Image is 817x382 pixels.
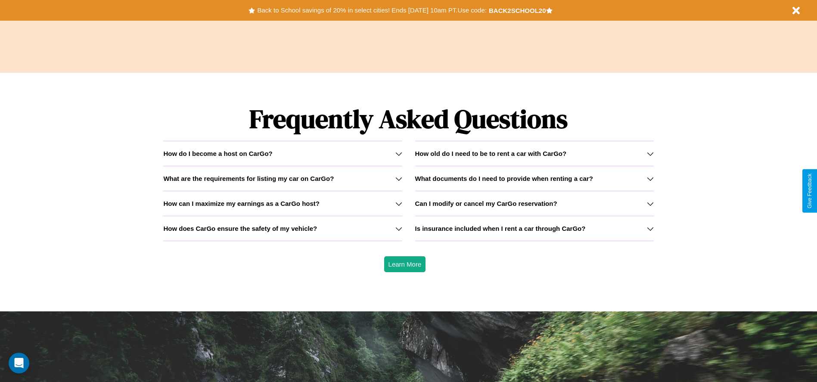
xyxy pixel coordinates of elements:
[489,7,546,14] b: BACK2SCHOOL20
[807,174,813,208] div: Give Feedback
[163,97,653,141] h1: Frequently Asked Questions
[415,150,567,157] h3: How old do I need to be to rent a car with CarGo?
[384,256,426,272] button: Learn More
[163,225,317,232] h3: How does CarGo ensure the safety of my vehicle?
[415,175,593,182] h3: What documents do I need to provide when renting a car?
[163,175,334,182] h3: What are the requirements for listing my car on CarGo?
[163,150,272,157] h3: How do I become a host on CarGo?
[255,4,488,16] button: Back to School savings of 20% in select cities! Ends [DATE] 10am PT.Use code:
[9,353,29,373] div: Open Intercom Messenger
[415,200,557,207] h3: Can I modify or cancel my CarGo reservation?
[163,200,320,207] h3: How can I maximize my earnings as a CarGo host?
[415,225,586,232] h3: Is insurance included when I rent a car through CarGo?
